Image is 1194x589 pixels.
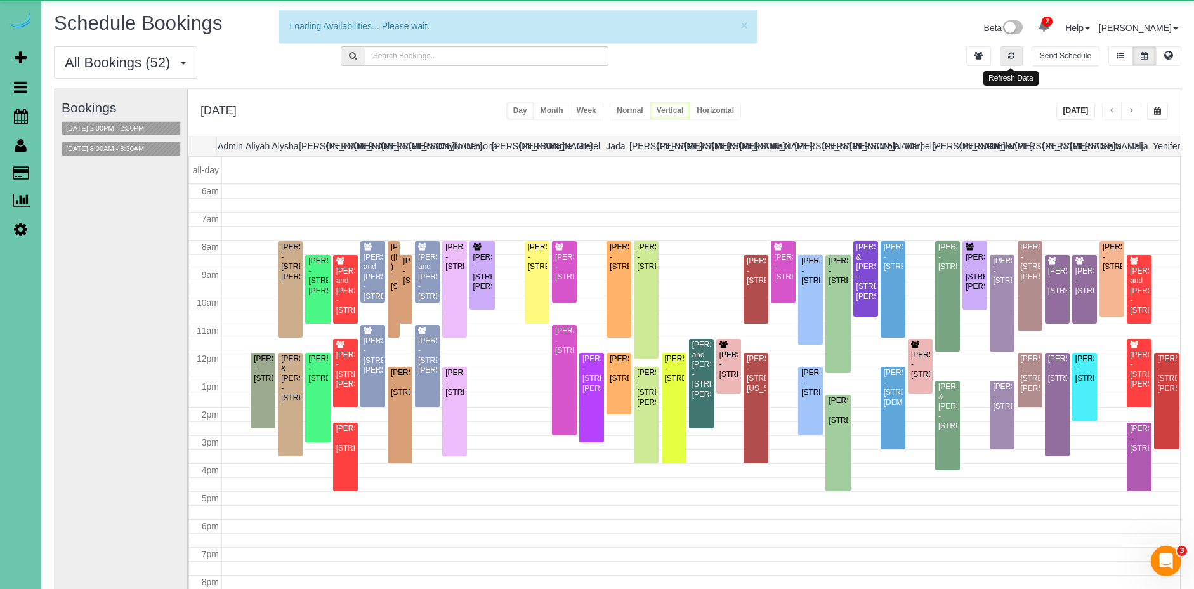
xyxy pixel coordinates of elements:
[436,136,464,156] th: Daylin
[610,102,650,120] button: Normal
[685,136,712,156] th: [PERSON_NAME]
[445,242,464,272] div: [PERSON_NAME] - [STREET_ADDRESS]
[984,23,1023,33] a: Beta
[519,136,546,156] th: [PERSON_NAME]
[365,46,608,66] input: Search Bookings..
[801,368,820,397] div: [PERSON_NAME] - [STREET_ADDRESS]
[1032,13,1056,41] a: 2
[636,242,656,272] div: [PERSON_NAME] - [STREET_ADDRESS]
[719,350,738,380] div: [PERSON_NAME] - [STREET_ADDRESS]
[1002,20,1023,37] img: New interface
[202,465,219,475] span: 4pm
[746,256,766,286] div: [PERSON_NAME] - [STREET_ADDRESS]
[1125,136,1152,156] th: Talia
[609,242,629,272] div: [PERSON_NAME] - [STREET_ADDRESS]
[464,136,492,156] th: Demona
[193,165,219,175] span: all-day
[1098,136,1125,156] th: Siara
[272,136,299,156] th: Alysha
[1129,267,1149,315] div: [PERSON_NAME] and [PERSON_NAME] - [STREET_ADDRESS]
[1129,350,1149,390] div: [PERSON_NAME] - [STREET_ADDRESS][PERSON_NAME]
[8,13,33,30] img: Automaid Logo
[197,354,219,364] span: 12pm
[1151,546,1181,576] iframe: Intercom live chat
[472,253,492,292] div: [PERSON_NAME] - [STREET_ADDRESS][PERSON_NAME]
[547,136,574,156] th: Esme
[54,12,222,34] span: Schedule Bookings
[992,382,1012,411] div: [PERSON_NAME] - [STREET_ADDRESS]
[445,368,464,397] div: [PERSON_NAME] - [STREET_ADDRESS]
[883,242,903,272] div: [PERSON_NAME] - [STREET_ADDRESS]
[1153,136,1181,156] th: Yenifer
[197,298,219,308] span: 10am
[1099,23,1178,33] a: [PERSON_NAME]
[554,253,574,282] div: [PERSON_NAME] - [STREET_ADDRESS]
[609,354,629,383] div: [PERSON_NAME] - [STREET_ADDRESS]
[202,409,219,420] span: 2pm
[636,368,656,407] div: [PERSON_NAME] - [STREET_ADDRESS][PERSON_NAME]
[534,102,570,120] button: Month
[197,326,219,336] span: 11am
[883,368,903,407] div: [PERSON_NAME] - [STREET_ADDRESS][DEMOGRAPHIC_DATA]
[850,136,877,156] th: [PERSON_NAME]
[828,396,848,425] div: [PERSON_NAME] - [STREET_ADDRESS]
[740,18,748,32] button: ×
[336,350,355,390] div: [PERSON_NAME] - [STREET_ADDRESS][PERSON_NAME]
[1157,354,1177,394] div: [PERSON_NAME] - [STREET_ADDRESS][PERSON_NAME]
[740,136,767,156] th: [PERSON_NAME]
[202,242,219,252] span: 8am
[363,253,383,301] div: [PERSON_NAME] and [PERSON_NAME] - [STREET_ADDRESS]
[1020,354,1040,394] div: [PERSON_NAME] - [STREET_ADDRESS][PERSON_NAME]
[417,253,437,301] div: [PERSON_NAME] and [PERSON_NAME] - [STREET_ADDRESS]
[299,136,326,156] th: [PERSON_NAME]
[938,382,957,431] div: [PERSON_NAME] & [PERSON_NAME] - [STREET_ADDRESS]
[773,253,793,282] div: [PERSON_NAME] - [STREET_ADDRESS]
[336,267,355,315] div: [PERSON_NAME] and [PERSON_NAME] - [STREET_ADDRESS]
[308,354,327,383] div: [PERSON_NAME] - [STREET_ADDRESS]
[417,336,437,376] div: [PERSON_NAME] - [STREET_ADDRESS][PERSON_NAME]
[938,242,957,272] div: [PERSON_NAME] - [STREET_ADDRESS]
[570,102,603,120] button: Week
[202,521,219,531] span: 6pm
[253,354,273,383] div: [PERSON_NAME] - [STREET_ADDRESS]
[202,437,219,447] span: 3pm
[390,242,397,291] div: [PERSON_NAME] ([PERSON_NAME] ) - [STREET_ADDRESS]
[574,136,601,156] th: Gretel
[877,136,905,156] th: Lola
[336,424,355,453] div: [PERSON_NAME] - [STREET_ADDRESS]
[280,354,300,403] div: [PERSON_NAME] & [PERSON_NAME] - [STREET_ADDRESS]
[527,242,547,272] div: [PERSON_NAME] - [STREET_ADDRESS]
[1047,267,1067,296] div: [PERSON_NAME] - [STREET_ADDRESS]
[54,46,197,79] button: All Bookings (52)
[1042,136,1070,156] th: [PERSON_NAME]
[280,242,300,282] div: [PERSON_NAME] - [STREET_ADDRESS][PERSON_NAME]
[390,368,410,397] div: [PERSON_NAME] - [STREET_ADDRESS]
[602,136,629,156] th: Jada
[202,549,219,559] span: 7pm
[363,336,383,376] div: [PERSON_NAME] - [STREET_ADDRESS][PERSON_NAME]
[1070,136,1098,156] th: [PERSON_NAME]
[62,142,148,156] button: [DATE] 8:00AM - 8:30AM
[1020,242,1040,282] div: [PERSON_NAME] - [STREET_ADDRESS][PERSON_NAME]
[692,340,711,399] div: [PERSON_NAME] and [PERSON_NAME] - [STREET_ADDRESS][PERSON_NAME]
[828,256,848,286] div: [PERSON_NAME] - [STREET_ADDRESS]
[492,136,519,156] th: [PERSON_NAME]
[1042,17,1053,27] span: 2
[202,577,219,587] span: 8pm
[381,136,409,156] th: [PERSON_NAME]
[1075,267,1094,296] div: [PERSON_NAME] - [STREET_ADDRESS]
[62,122,148,135] button: [DATE] 2:00PM - 2:30PM
[650,102,691,120] button: Vertical
[987,136,1014,156] th: Reinier
[657,136,685,156] th: [PERSON_NAME]
[554,326,574,355] div: [PERSON_NAME] - [STREET_ADDRESS]
[1129,424,1149,453] div: [PERSON_NAME] - [STREET_ADDRESS]
[308,256,327,296] div: [PERSON_NAME] - [STREET_ADDRESS][PERSON_NAME]
[202,270,219,280] span: 9am
[327,136,354,156] th: [PERSON_NAME]
[933,136,960,156] th: [PERSON_NAME]
[1102,242,1122,272] div: [PERSON_NAME] - [STREET_ADDRESS]
[506,102,534,120] button: Day
[746,354,766,394] div: [PERSON_NAME] - [STREET_ADDRESS][US_STATE]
